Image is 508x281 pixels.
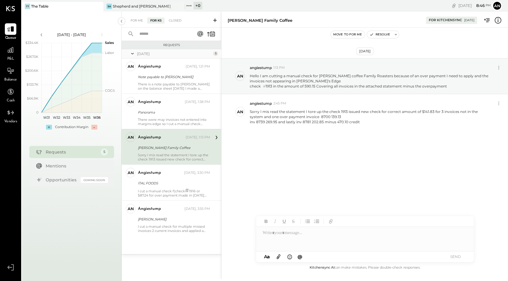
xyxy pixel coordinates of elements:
text: W32 [53,115,60,120]
div: [PERSON_NAME] Family Coffee [138,145,208,151]
div: + 0 [194,2,202,9]
div: angiestump [138,64,161,70]
button: SEND [444,253,468,261]
text: W35 [83,115,90,120]
a: Queue [0,23,21,41]
div: [DATE] [464,18,474,22]
div: [PERSON_NAME] Family Coffee [228,18,292,23]
div: Note payable to [PERSON_NAME] [138,74,208,80]
div: TT [25,4,30,9]
div: an [128,99,134,105]
a: Vendors [0,107,21,124]
span: # [143,125,147,131]
div: Closed [166,18,184,24]
div: Requests [46,149,98,155]
text: W36 [93,115,100,120]
button: Ordered List [313,217,321,225]
div: [DATE], 3:30 PM [184,170,210,175]
div: [DATE] [458,3,491,8]
span: P&L [7,56,14,62]
span: Queue [5,35,16,41]
span: # [263,84,265,88]
text: W31 [43,115,50,120]
div: angiestump [138,99,161,105]
button: Resolve [367,31,392,38]
div: an [237,73,243,79]
text: $334.4K [25,41,38,45]
a: P&L [0,44,21,62]
div: angiestump [138,170,161,176]
button: Bold [262,217,270,225]
div: Requests [125,43,218,47]
text: $267.5K [26,55,38,59]
div: The Table [31,4,48,9]
text: W33 [63,115,70,120]
div: [PERSON_NAME] [138,216,208,222]
div: + [46,125,52,130]
span: Vendors [4,119,17,124]
div: I cut a manual check for multiple missed invoices 2 current invoices and applied a credit for ove... [138,224,210,233]
div: Panorama [138,109,208,115]
span: @ [298,254,302,260]
div: For KS [147,18,164,24]
div: [DATE], 1:21 PM [186,64,210,69]
div: an [237,109,243,115]
div: [DATE] - [DATE] [46,32,97,37]
text: COGS [105,88,115,93]
div: There were may invoices not entered into margins edge so I cut a manual check [138,117,210,126]
div: angiestump [138,206,161,212]
div: an [128,206,134,212]
span: a [267,254,270,260]
div: For Me [128,18,146,24]
text: 0 [36,110,38,114]
div: Sa [106,4,112,9]
div: [DATE] [357,48,373,55]
div: ITAL FOODS [138,180,208,186]
button: Underline [280,217,288,225]
button: @ [296,253,304,260]
span: Cash [7,98,15,104]
text: $133.7K [27,82,38,87]
span: angiestump [250,101,272,106]
span: 2:45 PM [273,101,286,106]
p: Sorry I mis read the statement I tore up the check 1913 issued new check for correct amount of $1... [250,109,490,124]
text: $200.6K [25,68,38,73]
div: I cut a manual check f(check 1916 or $87.24 for over payment made in [DATE] and 3 credits not tak... [138,188,210,197]
text: $66.9K [27,96,38,101]
button: Strikethrough [289,217,297,225]
a: Cash [0,86,21,104]
div: [DATE], 1:38 PM [185,100,210,104]
span: # [185,187,189,194]
div: an [128,64,134,69]
div: 5 [213,51,218,56]
text: Labor [105,51,114,55]
div: Coming Soon [81,177,108,183]
div: - [91,125,97,130]
span: angiestump [250,65,272,70]
div: inv 8739 269.95 and lastly inv 8781 202.85 minus 470.10 credit [250,119,490,124]
span: Balance [4,77,17,83]
p: Hello I am cutting a manual check for [PERSON_NAME] coffee Family Roasters because of an over pay... [250,73,490,89]
span: # [181,125,185,131]
button: Move to for me [331,31,365,38]
div: an [128,170,134,176]
div: 5 [101,148,108,156]
div: Opportunities [46,177,78,183]
div: Mentions [46,163,105,169]
div: Shepherd and [PERSON_NAME] [113,4,171,9]
button: Italic [271,217,279,225]
span: 1:13 PM [273,65,285,70]
div: [DATE], 3:55 PM [184,207,210,211]
button: Unordered List [304,217,311,225]
div: angiestump [138,134,161,140]
button: Aa [262,253,272,260]
text: Sales [105,41,114,45]
div: [DATE], 1:13 PM [186,135,210,140]
div: Contribution Margin [55,125,88,130]
button: Add URL [327,217,335,225]
div: [DATE] [137,51,212,56]
div: an [128,134,134,140]
div: For KitchenSync [429,18,462,23]
a: Balance [0,65,21,83]
div: There is a note payable to [PERSON_NAME] on the balance sheet [DATE] I made a $2500 transfer from... [138,82,210,91]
